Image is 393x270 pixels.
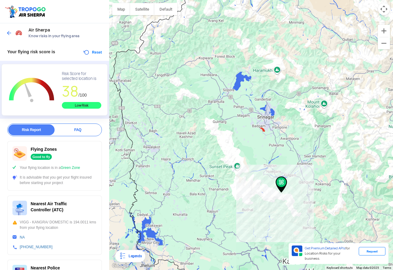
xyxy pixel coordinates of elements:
[29,28,103,32] span: Air Sherpa
[378,3,390,15] button: Map camera controls
[359,247,385,255] div: Request
[20,245,52,249] a: [PHONE_NUMBER]
[61,166,80,170] span: Green Zone
[62,82,79,101] span: 38
[12,219,97,230] div: VIGG - KANGRA/ DOMESTIC is 194.0011 kms from your flying location
[327,266,353,270] button: Keyboard shortcuts
[119,252,126,260] img: Legends
[7,49,55,54] span: Your flying risk score is
[62,71,101,81] div: Risk Score for selected location is
[12,146,27,161] img: ic_nofly.svg
[383,266,391,269] a: Terms
[111,262,131,270] img: Google
[356,266,379,269] span: Map data ©2025
[29,34,103,38] span: Know risks in your flying area
[55,124,101,135] div: FAQ
[8,124,55,135] div: Risk Report
[12,165,97,170] div: Your flying location is in a
[112,3,130,15] button: Show street map
[5,5,48,18] img: ic_tgdronemaps.svg
[126,252,142,260] div: Legends
[12,201,27,215] img: ic_atc.svg
[12,175,97,186] div: It is advisable that you get your flight insured before starting your project
[130,3,154,15] button: Show satellite imagery
[6,71,57,109] g: Chart
[378,37,390,49] button: Zoom out
[79,93,87,97] span: /100
[31,201,67,212] span: Nearest Air Traffic Controller (ATC)
[6,30,12,36] img: ic_arrow_back_blue.svg
[83,49,102,56] button: Reset
[305,246,345,250] span: Get Premium Detailed APIs
[292,245,302,256] img: Premium APIs
[15,29,22,36] img: Risk Scores
[302,245,359,262] div: for Location Risks for your business.
[378,25,390,37] button: Zoom in
[111,262,131,270] a: Open this area in Google Maps (opens a new window)
[62,102,101,109] div: Low Risk
[31,154,52,160] div: Good to fly
[31,147,57,152] span: Flying Zones
[20,235,25,239] a: NA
